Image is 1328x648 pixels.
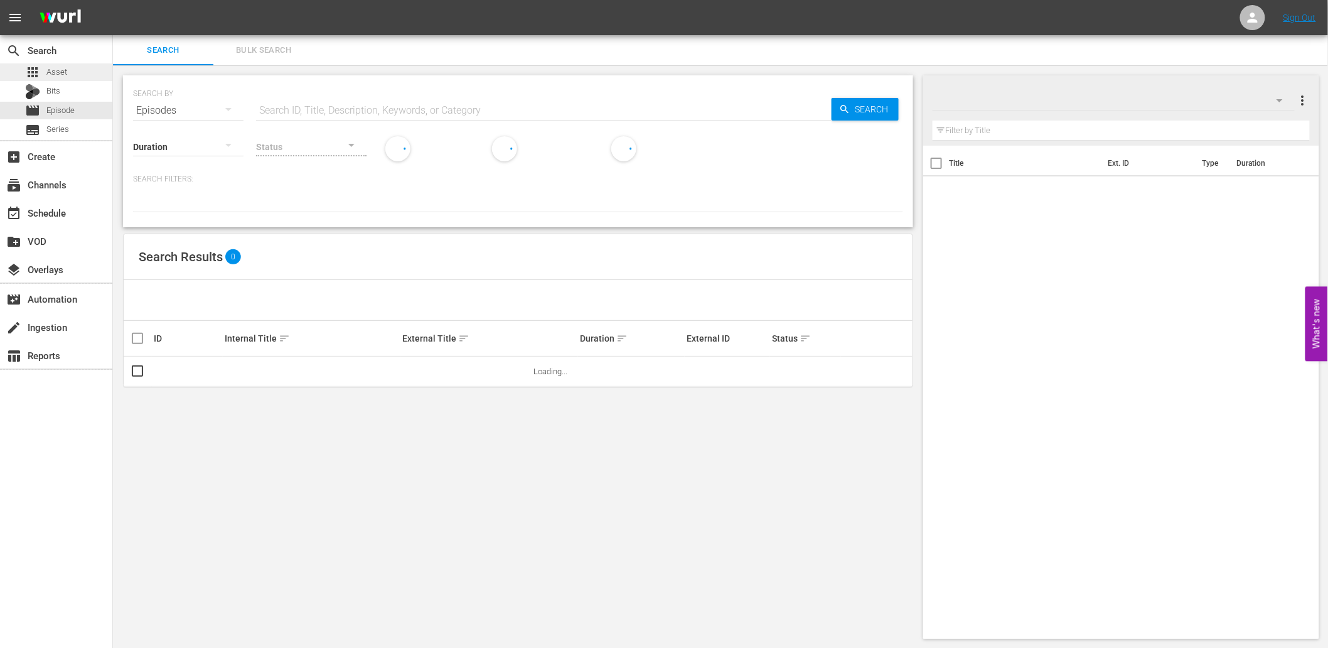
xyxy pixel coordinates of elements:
span: Asset [25,65,40,80]
span: Automation [6,292,21,307]
span: sort [800,333,811,344]
span: sort [279,333,290,344]
p: Search Filters: [133,174,903,185]
div: Internal Title [225,331,399,346]
div: ID [154,333,221,343]
span: Schedule [6,206,21,221]
a: Sign Out [1283,13,1316,23]
th: Type [1194,146,1229,181]
span: Search [120,43,206,58]
span: Overlays [6,262,21,278]
span: Search Results [139,249,223,264]
span: VOD [6,234,21,249]
span: Bits [46,85,60,97]
span: Create [6,149,21,165]
span: sort [458,333,469,344]
span: Series [46,123,69,136]
span: Reports [6,348,21,364]
span: Ingestion [6,320,21,335]
div: Episodes [133,93,244,128]
th: Duration [1229,146,1304,181]
div: Bits [25,84,40,99]
span: Loading... [534,367,568,376]
span: Search [850,98,899,121]
th: Title [950,146,1101,181]
div: External Title [402,331,576,346]
span: sort [616,333,628,344]
img: ans4CAIJ8jUAAAAAAAAAAAAAAAAAAAAAAAAgQb4GAAAAAAAAAAAAAAAAAAAAAAAAJMjXAAAAAAAAAAAAAAAAAAAAAAAAgAT5G... [30,3,90,33]
span: more_vert [1295,93,1310,108]
span: Series [25,122,40,138]
div: Duration [580,331,683,346]
div: Status [772,331,839,346]
span: Episode [25,103,40,118]
span: Asset [46,66,67,78]
span: 0 [225,249,241,264]
th: Ext. ID [1100,146,1194,181]
span: Episode [46,104,75,117]
div: External ID [687,333,768,343]
span: Search [6,43,21,58]
span: Bulk Search [221,43,306,58]
button: Open Feedback Widget [1305,287,1328,362]
button: Search [832,98,899,121]
button: more_vert [1295,85,1310,116]
span: Channels [6,178,21,193]
span: menu [8,10,23,25]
